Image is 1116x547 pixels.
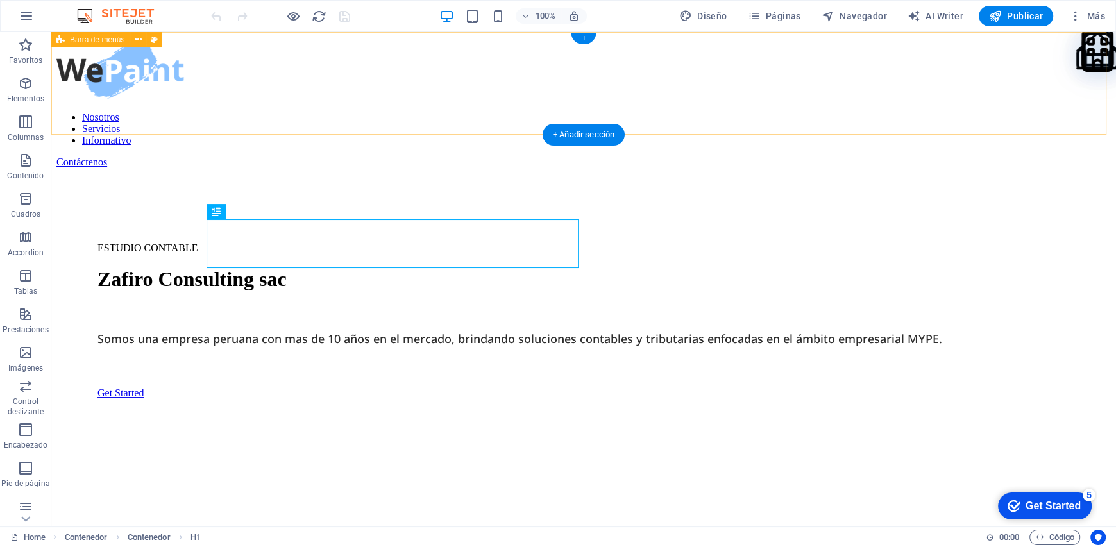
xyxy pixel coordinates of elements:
span: Haz clic para seleccionar y doble clic para editar [190,530,201,545]
button: AI Writer [902,6,968,26]
p: Tablas [14,286,38,296]
span: AI Writer [908,10,963,22]
p: Elementos [7,94,44,104]
div: Diseño (Ctrl+Alt+Y) [674,6,732,26]
p: Prestaciones [3,324,48,335]
p: Cuadros [11,209,41,219]
span: Más [1069,10,1105,22]
p: Contenido [7,171,44,181]
i: Volver a cargar página [312,9,326,24]
span: Navegador [822,10,887,22]
div: Get Started 5 items remaining, 0% complete [7,6,101,33]
button: Diseño [674,6,732,26]
div: Get Started [35,14,90,26]
span: Haz clic para seleccionar y doble clic para editar [65,530,108,545]
img: Editor Logo [74,8,170,24]
span: : [1008,532,1010,542]
p: Favoritos [9,55,42,65]
a: Haz clic para cancelar la selección y doble clic para abrir páginas [10,530,46,545]
div: 5 [92,3,105,15]
button: Usercentrics [1090,530,1106,545]
button: Publicar [979,6,1054,26]
nav: breadcrumb [65,530,201,545]
p: Pie de página [1,478,49,489]
button: Más [1063,6,1110,26]
button: Código [1029,530,1080,545]
button: reload [311,8,326,24]
div: + [571,33,596,44]
p: Columnas [8,132,44,142]
p: Imágenes [8,363,43,373]
span: Páginas [748,10,801,22]
button: Haz clic para salir del modo de previsualización y seguir editando [285,8,301,24]
span: 00 00 [999,530,1019,545]
button: Páginas [743,6,806,26]
span: Publicar [989,10,1044,22]
div: + Añadir sección [543,124,625,146]
span: Diseño [679,10,727,22]
span: Código [1035,530,1074,545]
h6: 100% [535,8,555,24]
p: Encabezado [4,440,47,450]
span: Barra de menús [70,36,124,44]
button: Navegador [816,6,892,26]
i: Al redimensionar, ajustar el nivel de zoom automáticamente para ajustarse al dispositivo elegido. [568,10,580,22]
span: Haz clic para seleccionar y doble clic para editar [128,530,171,545]
h6: Tiempo de la sesión [986,530,1020,545]
button: 100% [516,8,561,24]
p: Accordion [8,248,44,258]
